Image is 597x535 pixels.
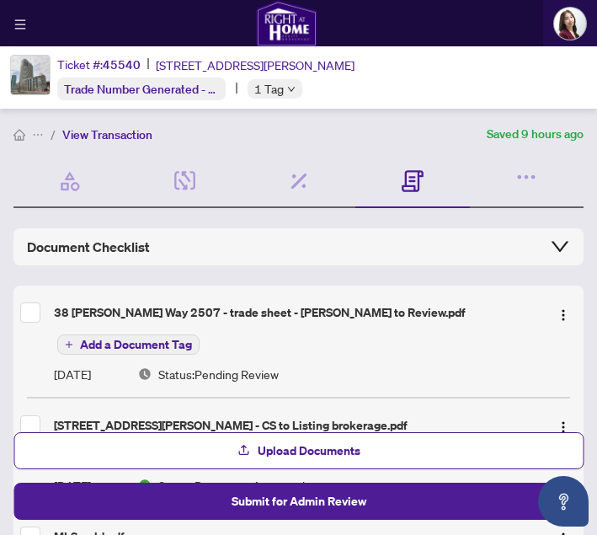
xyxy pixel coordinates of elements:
button: Open asap [538,476,589,527]
img: IMG-C12292777_1.jpg [11,56,50,94]
img: Logo [557,308,570,322]
article: Saved 9 hours ago [487,125,584,144]
div: [STREET_ADDRESS][PERSON_NAME] - CS to Listing brokerage.pdf [54,416,536,435]
div: Ticket #: [57,55,141,74]
img: Document Status [138,367,152,381]
span: [DATE] [54,365,91,383]
span: Submit for Admin Review [232,488,366,515]
span: Upload Documents [258,437,360,464]
li: / [51,125,56,144]
button: Upload Documents [13,432,584,469]
span: [STREET_ADDRESS][PERSON_NAME] [156,56,354,74]
span: plus [65,340,73,349]
span: ellipsis [32,129,44,141]
button: Logo [550,299,577,326]
button: Logo [550,412,577,439]
span: View Transaction [62,127,152,142]
span: Document Checklist [27,237,150,257]
img: Profile Icon [554,8,586,40]
span: down [287,85,296,94]
div: Document Checklist [27,237,570,257]
span: Status: Pending Review [158,365,279,383]
span: 45540 [103,57,141,72]
span: menu [14,19,26,30]
button: Add a Document Tag [57,334,200,355]
span: home [13,129,25,141]
div: 38 [PERSON_NAME] Way 2507 - trade sheet - [PERSON_NAME] to Review.pdf [54,303,536,322]
span: Trade Number Generated - Pending Information [64,81,315,97]
img: Logo [557,420,570,434]
span: Add a Document Tag [80,339,192,350]
span: 1 Tag [254,79,284,99]
button: Submit for Admin Review [13,483,584,520]
span: collapsed [550,236,570,256]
